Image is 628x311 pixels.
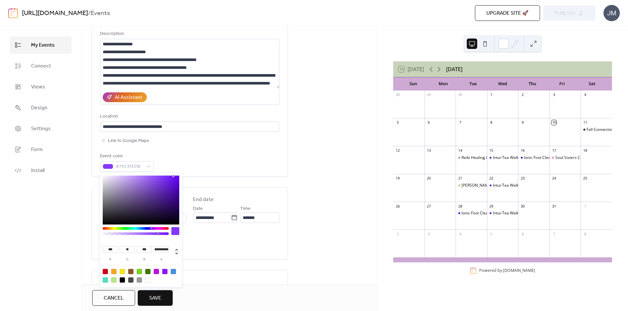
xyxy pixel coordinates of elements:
[398,77,428,90] div: Sun
[31,167,44,175] span: Install
[489,120,494,125] div: 8
[10,162,72,179] a: Install
[100,152,152,160] div: Event color
[427,231,431,236] div: 3
[489,148,494,153] div: 15
[100,113,278,120] div: Location
[395,120,400,125] div: 5
[503,268,535,273] a: [DOMAIN_NAME]
[458,77,488,90] div: Tue
[427,120,431,125] div: 6
[583,148,587,153] div: 18
[137,258,152,261] label: b
[22,7,88,20] a: [URL][DOMAIN_NAME]
[524,155,589,161] div: Ionic Foot Cleanse & Detox Walk-Ins
[137,269,142,274] div: #7ED321
[520,231,525,236] div: 6
[489,92,494,97] div: 1
[427,92,431,97] div: 29
[456,183,487,188] div: Qi Gong Meditation
[547,77,577,90] div: Fri
[462,210,527,216] div: Ionic Foot Cleanse & Detox Walk-Ins
[162,269,167,274] div: #9013FE
[551,148,556,153] div: 17
[395,148,400,153] div: 12
[10,36,72,54] a: My Events
[240,205,251,213] span: Time
[475,5,540,21] button: Upgrade site 🚀
[111,277,116,283] div: #B8E986
[458,120,462,125] div: 7
[551,231,556,236] div: 7
[551,120,556,125] div: 10
[583,231,587,236] div: 8
[111,269,116,274] div: #F5A623
[520,148,525,153] div: 16
[517,77,547,90] div: Thu
[586,127,614,132] div: Fall Connection
[428,77,458,90] div: Mon
[395,176,400,181] div: 19
[518,155,549,161] div: Ionic Foot Cleanse & Detox Walk-Ins
[108,137,149,145] span: Link to Google Maps
[555,155,602,161] div: Soul Sisters Circle of Love
[551,204,556,209] div: 31
[128,269,133,274] div: #8B572A
[120,258,135,261] label: g
[427,204,431,209] div: 27
[100,30,278,38] div: Description
[456,155,487,161] div: Reiki Healing Circle
[92,290,135,306] button: Cancel
[458,204,462,209] div: 28
[583,204,587,209] div: 1
[10,99,72,117] a: Design
[31,83,45,91] span: Views
[395,231,400,236] div: 2
[31,104,47,112] span: Design
[488,77,517,90] div: Wed
[487,210,518,216] div: Intui-Tea Walk-In Wednesday
[138,290,173,306] button: Save
[458,148,462,153] div: 14
[581,127,612,132] div: Fall Connection
[479,268,535,273] div: Powered by
[487,183,518,188] div: Intui-Tea Walk-In Wednesday
[193,196,214,204] div: End date
[103,269,108,274] div: #D0021B
[91,7,110,20] b: Events
[8,8,18,18] img: logo
[137,277,142,283] div: #9B9B9B
[583,176,587,181] div: 25
[149,294,161,302] span: Save
[103,277,108,283] div: #50E3C2
[193,205,203,213] span: Date
[603,5,620,21] div: JM
[10,57,72,75] a: Connect
[551,176,556,181] div: 24
[446,65,462,73] div: [DATE]
[487,155,518,161] div: Intui-Tea Walk-In Wednesday
[31,146,43,154] span: Form
[583,92,587,97] div: 4
[577,77,607,90] div: Sat
[520,92,525,97] div: 2
[31,125,51,133] span: Settings
[128,277,133,283] div: #4A4A4A
[154,258,169,261] label: a
[520,120,525,125] div: 9
[458,231,462,236] div: 4
[395,204,400,209] div: 26
[427,148,431,153] div: 13
[154,269,159,274] div: #BD10E0
[486,9,529,17] span: Upgrade site 🚀
[520,204,525,209] div: 30
[458,176,462,181] div: 21
[88,7,91,20] b: /
[549,155,581,161] div: Soul Sisters Circle of Love
[493,155,537,161] div: Intui-Tea Walk-In [DATE]
[462,155,497,161] div: Reiki Healing Circle
[120,269,125,274] div: #F8E71C
[395,92,400,97] div: 28
[10,120,72,137] a: Settings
